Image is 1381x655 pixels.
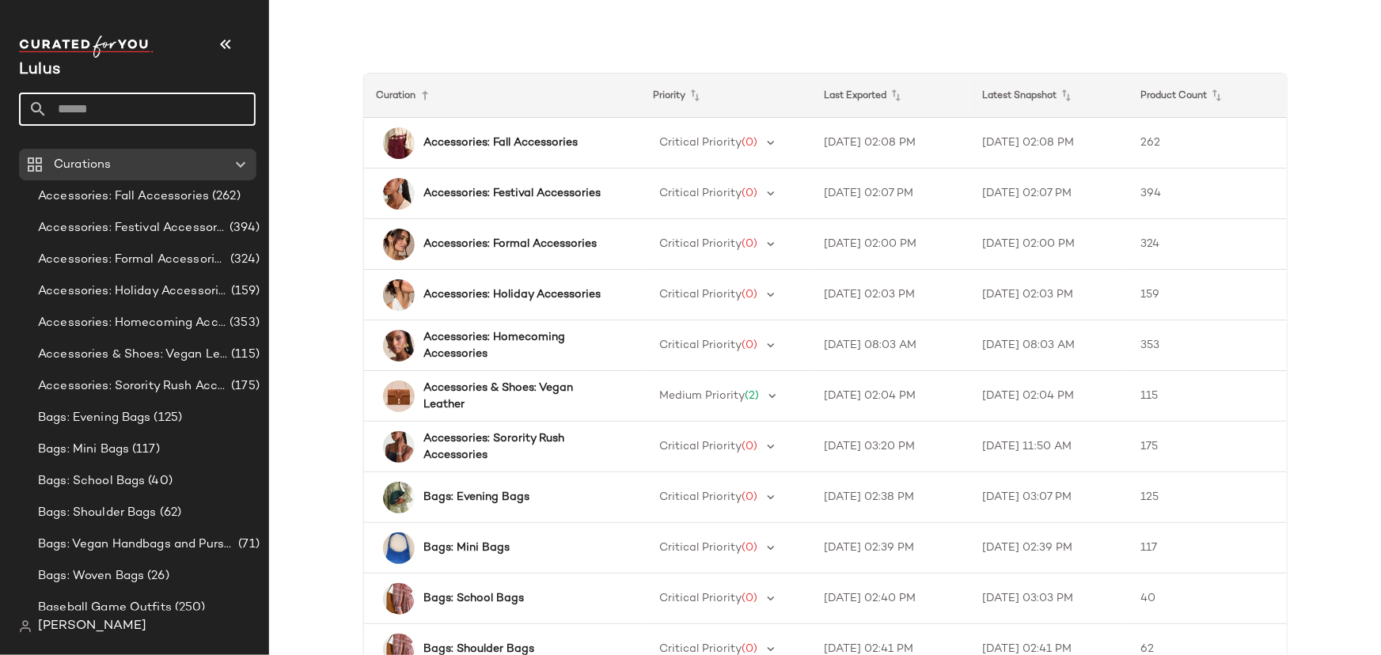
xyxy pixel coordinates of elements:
th: Last Exported [811,74,969,118]
td: [DATE] 08:03 AM [811,320,969,371]
span: (0) [742,187,758,199]
img: 2735831_03_OM_2025-07-21.jpg [383,229,415,260]
td: [DATE] 02:08 PM [969,118,1128,168]
span: (0) [742,238,758,250]
td: 324 [1128,219,1286,270]
span: Critical Priority [660,238,742,250]
span: Accessories: Formal Accessories [38,251,227,269]
img: 2720251_01_OM_2025-08-18.jpg [383,431,415,463]
span: (0) [742,137,758,149]
td: [DATE] 03:20 PM [811,422,969,472]
span: Medium Priority [660,390,746,402]
th: Priority [641,74,812,118]
td: [DATE] 03:03 PM [969,574,1128,624]
td: 125 [1128,472,1286,523]
span: Critical Priority [660,542,742,554]
span: (0) [742,542,758,554]
span: Critical Priority [660,491,742,503]
span: Critical Priority [660,289,742,301]
td: [DATE] 02:00 PM [969,219,1128,270]
span: (0) [742,643,758,655]
span: [PERSON_NAME] [38,617,146,636]
b: Bags: School Bags [424,590,525,607]
span: (0) [742,491,758,503]
img: 2737631_01_OM_2025-09-05.jpg [383,330,415,362]
td: [DATE] 08:03 AM [969,320,1128,371]
td: 353 [1128,320,1286,371]
span: Accessories: Homecoming Accessories [38,314,226,332]
td: [DATE] 03:07 PM [969,472,1128,523]
span: Baseball Game Outfits [38,599,172,617]
td: [DATE] 02:40 PM [811,574,969,624]
td: [DATE] 02:39 PM [811,523,969,574]
td: [DATE] 02:03 PM [811,270,969,320]
span: (353) [226,314,260,332]
b: Bags: Evening Bags [424,489,530,505]
span: (117) [129,441,160,459]
span: (0) [742,593,758,604]
span: (71) [235,536,260,554]
img: cfy_white_logo.C9jOOHJF.svg [19,36,154,58]
span: Critical Priority [660,137,742,149]
span: Bags: Woven Bags [38,567,144,585]
td: [DATE] 02:00 PM [811,219,969,270]
span: (40) [145,472,173,490]
span: (125) [151,409,183,427]
img: 2698451_01_OM_2025-08-06.jpg [383,583,415,615]
b: Accessories: Festival Accessories [424,185,601,202]
span: (0) [742,289,758,301]
span: Current Company Name [19,62,60,78]
td: 117 [1128,523,1286,574]
td: 394 [1128,168,1286,219]
span: (159) [228,282,260,301]
span: Accessories: Holiday Accessories [38,282,228,301]
td: 262 [1128,118,1286,168]
span: (324) [227,251,260,269]
img: 2726331_01_OM_2025-08-20.jpg [383,279,415,311]
b: Accessories: Holiday Accessories [424,286,601,303]
span: (262) [209,187,241,206]
span: Bags: Shoulder Bags [38,504,157,522]
td: [DATE] 11:50 AM [969,422,1128,472]
span: Bags: Vegan Handbags and Purses [38,536,235,554]
td: [DATE] 02:07 PM [811,168,969,219]
img: 2698431_01_OM_2025-08-26.jpg [383,482,415,513]
span: Critical Priority [660,187,742,199]
img: 2727511_01_OM_2025-08-20.jpg [383,127,415,159]
b: Bags: Mini Bags [424,540,510,556]
td: [DATE] 02:07 PM [969,168,1128,219]
td: 159 [1128,270,1286,320]
img: 2720031_01_OM_2025-08-05.jpg [383,178,415,210]
b: Accessories & Shoes: Vegan Leather [424,380,613,413]
span: Accessories & Shoes: Vegan Leather [38,346,228,364]
td: 40 [1128,574,1286,624]
span: Bags: School Bags [38,472,145,490]
b: Accessories: Homecoming Accessories [424,329,613,362]
span: (175) [228,377,260,396]
td: [DATE] 02:38 PM [811,472,969,523]
span: Accessories: Fall Accessories [38,187,209,206]
td: [DATE] 02:08 PM [811,118,969,168]
td: 175 [1128,422,1286,472]
span: Bags: Mini Bags [38,441,129,459]
span: (26) [144,567,169,585]
th: Latest Snapshot [969,74,1128,118]
td: [DATE] 02:03 PM [969,270,1128,320]
span: (115) [228,346,260,364]
td: [DATE] 02:04 PM [969,371,1128,422]
span: (394) [226,219,260,237]
img: 2638911_02_front_2025-08-27.jpg [383,532,415,564]
td: [DATE] 02:04 PM [811,371,969,422]
span: Critical Priority [660,593,742,604]
span: Curations [54,156,111,174]
span: (250) [172,599,206,617]
img: 11852661_2429151.jpg [383,381,415,412]
span: Critical Priority [660,643,742,655]
img: svg%3e [19,620,32,633]
th: Product Count [1128,74,1286,118]
span: (2) [746,390,760,402]
td: [DATE] 02:39 PM [969,523,1128,574]
span: (62) [157,504,182,522]
b: Accessories: Fall Accessories [424,134,579,151]
span: Critical Priority [660,441,742,452]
